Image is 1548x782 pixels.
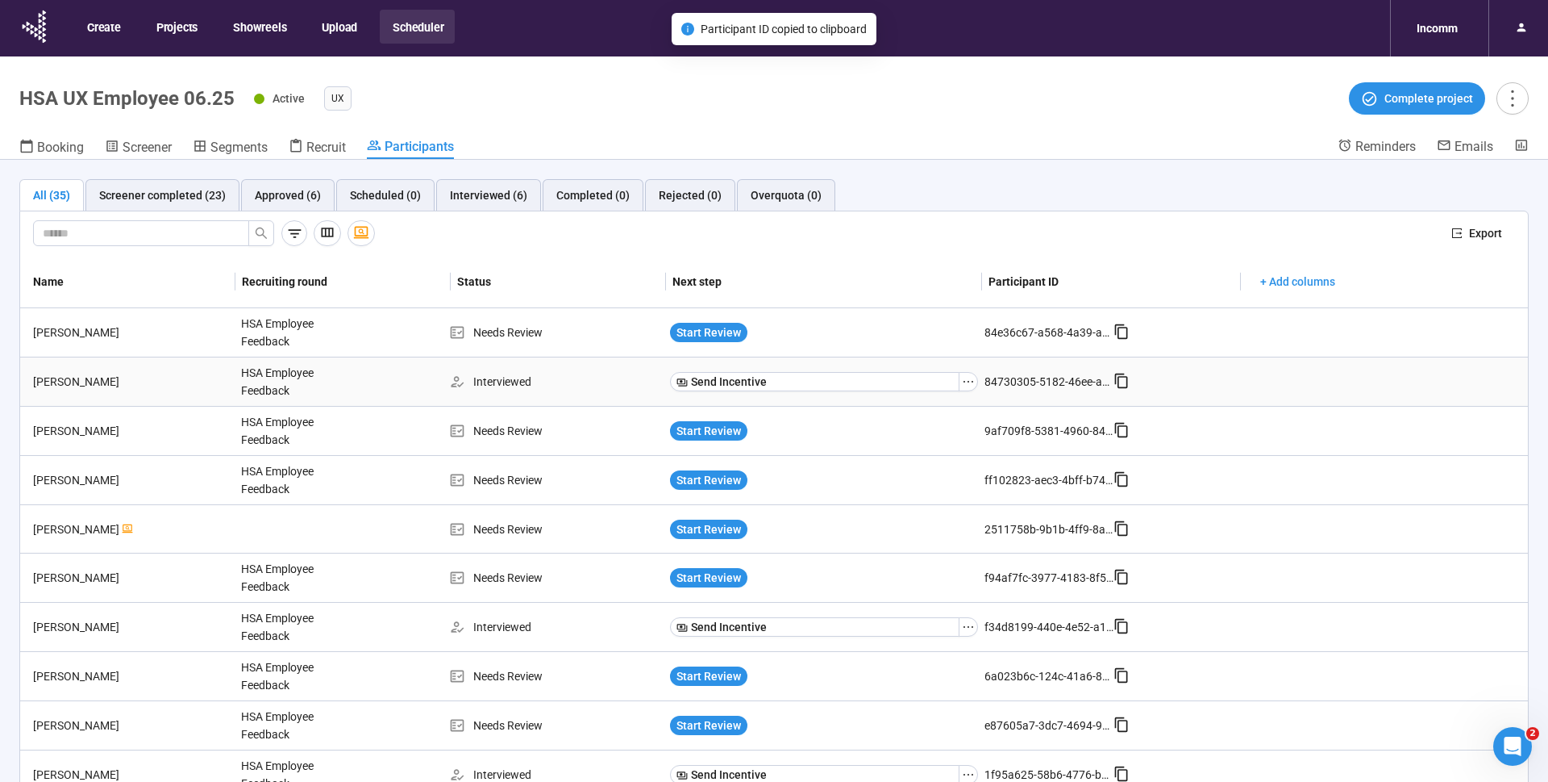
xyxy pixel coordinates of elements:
div: [PERSON_NAME] [27,618,235,636]
div: HSA Employee Feedback [235,308,356,357]
button: Send Incentive [670,372,959,391]
span: Active [273,92,305,105]
span: Send Incentive [691,618,767,636]
div: [PERSON_NAME] [27,373,235,391]
div: [PERSON_NAME] [27,521,235,538]
button: Start Review [670,520,747,539]
div: 2511758b-9b1b-4ff9-8a3e-f0ce4a91c615 [984,521,1113,538]
span: export [1451,228,1463,239]
span: ellipsis [962,375,975,388]
div: Needs Review [449,667,664,685]
div: f34d8199-440e-4e52-a126-a38bd4e5bf1d [984,618,1113,636]
div: f94af7fc-3977-4183-8f5b-353abf9dc700 [984,569,1113,587]
th: Status [451,256,666,308]
button: Start Review [670,470,747,490]
span: Participant ID copied to clipboard [701,23,867,36]
span: search [255,227,268,240]
button: + Add columns [1247,269,1348,295]
span: ellipsis [962,768,975,781]
span: + Add columns [1260,273,1335,291]
span: Start Review [676,569,741,587]
div: Overquota (0) [751,186,822,204]
iframe: Intercom live chat [1493,727,1532,766]
div: Approved (6) [255,186,321,204]
span: Emails [1454,139,1493,154]
button: more [1496,82,1529,115]
div: HSA Employee Feedback [235,554,356,602]
span: UX [331,90,344,107]
span: Participants [385,139,454,154]
span: 2 [1526,727,1539,740]
span: Start Review [676,521,741,538]
div: Screener completed (23) [99,186,226,204]
span: Reminders [1355,139,1416,154]
button: exportExport [1438,220,1515,246]
span: Send Incentive [691,373,767,391]
span: Start Review [676,422,741,440]
div: [PERSON_NAME] [27,667,235,685]
th: Participant ID [982,256,1241,308]
h1: HSA UX Employee 06.25 [19,87,235,110]
div: HSA Employee Feedback [235,358,356,406]
div: 6a023b6c-124c-41a6-8ccf-cbe1550721b0 [984,667,1113,685]
div: 84730305-5182-46ee-a086-5a442be96a93 [984,373,1113,391]
a: Segments [193,138,268,159]
span: Start Review [676,667,741,685]
div: [PERSON_NAME] [27,717,235,734]
div: Needs Review [449,521,664,538]
div: Interviewed [449,618,664,636]
button: ellipsis [959,372,978,391]
div: [PERSON_NAME] [27,324,235,341]
th: Name [20,256,235,308]
div: e87605a7-3dc7-4694-9e43-5ecc99f532c0 [984,717,1113,734]
div: [PERSON_NAME] [27,422,235,440]
div: Interviewed [449,373,664,391]
div: Incomm [1407,13,1467,44]
button: Start Review [670,667,747,686]
span: Screener [123,140,172,155]
div: Needs Review [449,324,664,341]
button: Start Review [670,568,747,588]
a: Screener [105,138,172,159]
a: Recruit [289,138,346,159]
div: Needs Review [449,569,664,587]
span: Start Review [676,324,741,341]
th: Next step [666,256,982,308]
div: Completed (0) [556,186,630,204]
span: Export [1469,224,1502,242]
span: Booking [37,140,84,155]
button: Upload [309,10,368,44]
div: 9af709f8-5381-4960-848e-ad580ad3bf0f [984,422,1113,440]
span: Start Review [676,471,741,489]
th: Recruiting round [235,256,451,308]
div: 84e36c67-a568-4a39-a608-77756528a0c8 [984,324,1113,341]
div: Needs Review [449,717,664,734]
span: more [1501,87,1523,109]
button: Projects [144,10,209,44]
button: Create [74,10,132,44]
div: HSA Employee Feedback [235,456,356,504]
div: Interviewed (6) [450,186,527,204]
button: Start Review [670,323,747,342]
span: Complete project [1384,90,1473,107]
button: ellipsis [959,617,978,637]
span: Start Review [676,717,741,734]
div: [PERSON_NAME] [27,569,235,587]
button: Scheduler [380,10,455,44]
span: Recruit [306,140,346,155]
span: Segments [210,140,268,155]
div: Scheduled (0) [350,186,421,204]
button: search [248,220,274,246]
a: Booking [19,138,84,159]
div: Needs Review [449,422,664,440]
div: [PERSON_NAME] [27,471,235,489]
a: Emails [1437,138,1493,157]
button: Send Incentive [670,617,959,637]
button: Start Review [670,421,747,441]
button: Complete project [1349,82,1485,115]
div: All (35) [33,186,70,204]
button: Start Review [670,716,747,735]
div: Needs Review [449,471,664,489]
button: Showreels [220,10,298,44]
a: Participants [367,138,454,159]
